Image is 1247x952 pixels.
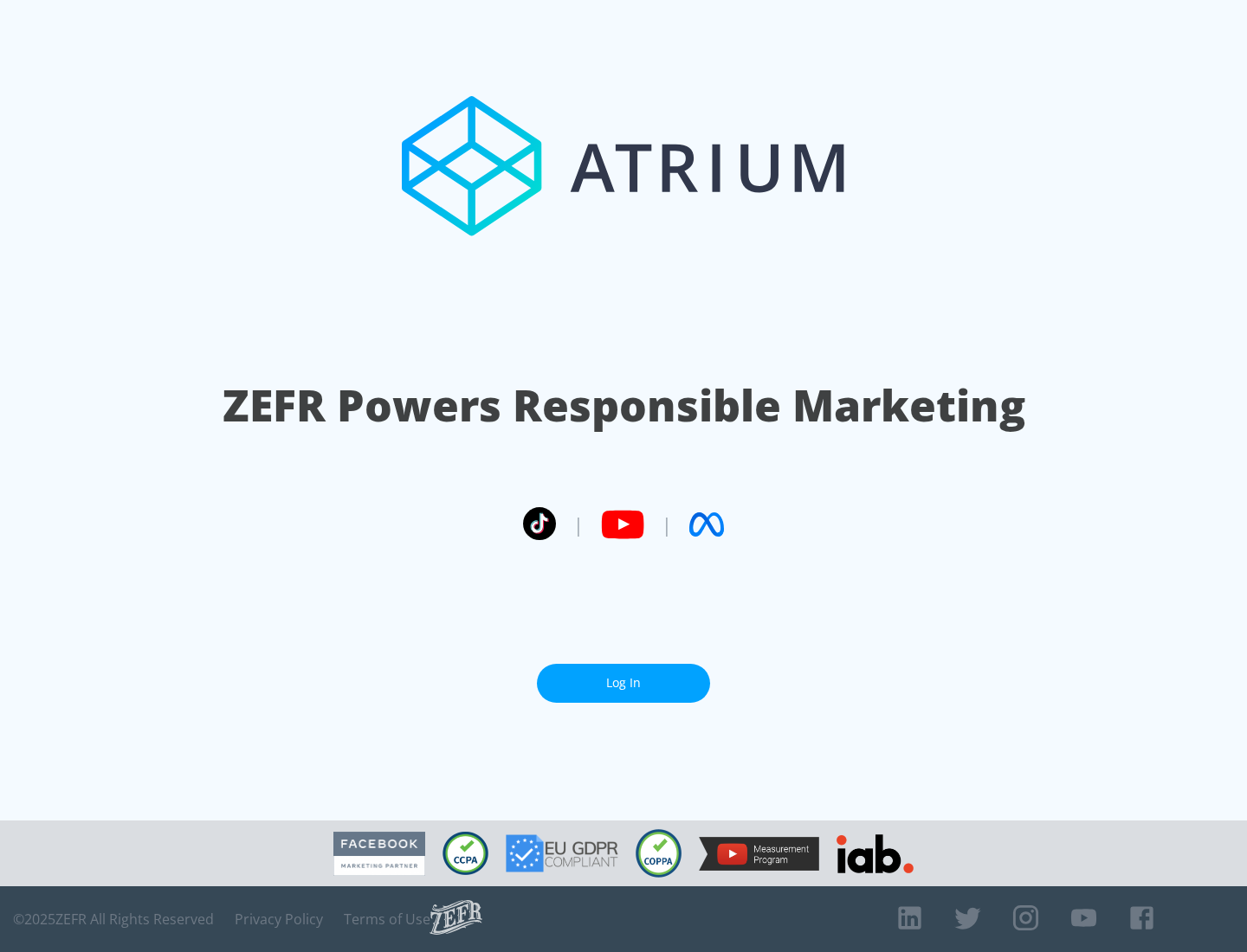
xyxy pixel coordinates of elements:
img: GDPR Compliant [506,834,618,872]
span: © 2025 ZEFR All Rights Reserved [13,910,214,928]
a: Privacy Policy [235,910,323,928]
h1: ZEFR Powers Responsible Marketing [223,376,1025,435]
img: YouTube Measurement Program [699,837,819,871]
img: Facebook Marketing Partner [333,832,425,876]
span: | [573,511,584,537]
span: | [662,511,672,537]
img: IAB [837,834,914,873]
a: Log In [537,664,710,703]
img: CCPA Compliant [443,832,488,875]
img: COPPA Compliant [636,829,682,878]
a: Terms of Use [344,910,430,928]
